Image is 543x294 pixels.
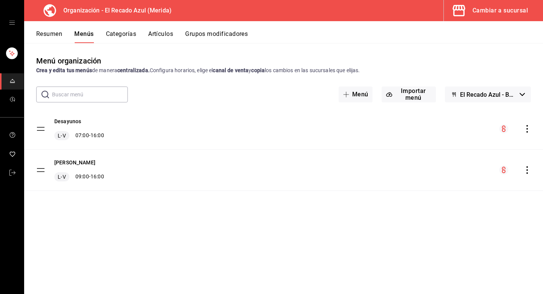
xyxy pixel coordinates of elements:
[54,118,81,125] button: Desayunos
[339,87,373,102] button: Menú
[523,166,531,174] button: actions
[445,87,531,102] button: El Recado Azul - Borrador
[56,173,67,181] span: L-V
[56,132,67,139] span: L-V
[36,67,531,74] div: de manera Configura horarios, elige el y los cambios en las sucursales que elijas.
[52,87,128,102] input: Buscar menú
[36,55,101,67] div: Menú organización
[9,20,15,26] button: open drawer
[251,67,265,73] strong: copia
[54,131,104,140] div: 07:00 - 16:00
[36,124,45,133] button: drag
[472,5,528,16] div: Cambiar a sucursal
[57,6,172,15] h3: Organización - El Recado Azul (Merida)
[36,30,543,43] div: navigation tabs
[523,125,531,133] button: actions
[74,30,94,43] button: Menús
[36,67,92,73] strong: Crea y edita tus menús
[24,108,543,191] table: menu-maker-table
[213,67,248,73] strong: canal de venta
[36,166,45,175] button: drag
[36,30,62,43] button: Resumen
[54,172,104,181] div: 09:00 - 16:00
[117,67,150,73] strong: centralizada.
[54,159,95,166] button: [PERSON_NAME]
[148,30,173,43] button: Artículos
[106,30,137,43] button: Categorías
[460,91,517,98] span: El Recado Azul - Borrador
[382,87,436,102] button: Importar menú
[185,30,248,43] button: Grupos modificadores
